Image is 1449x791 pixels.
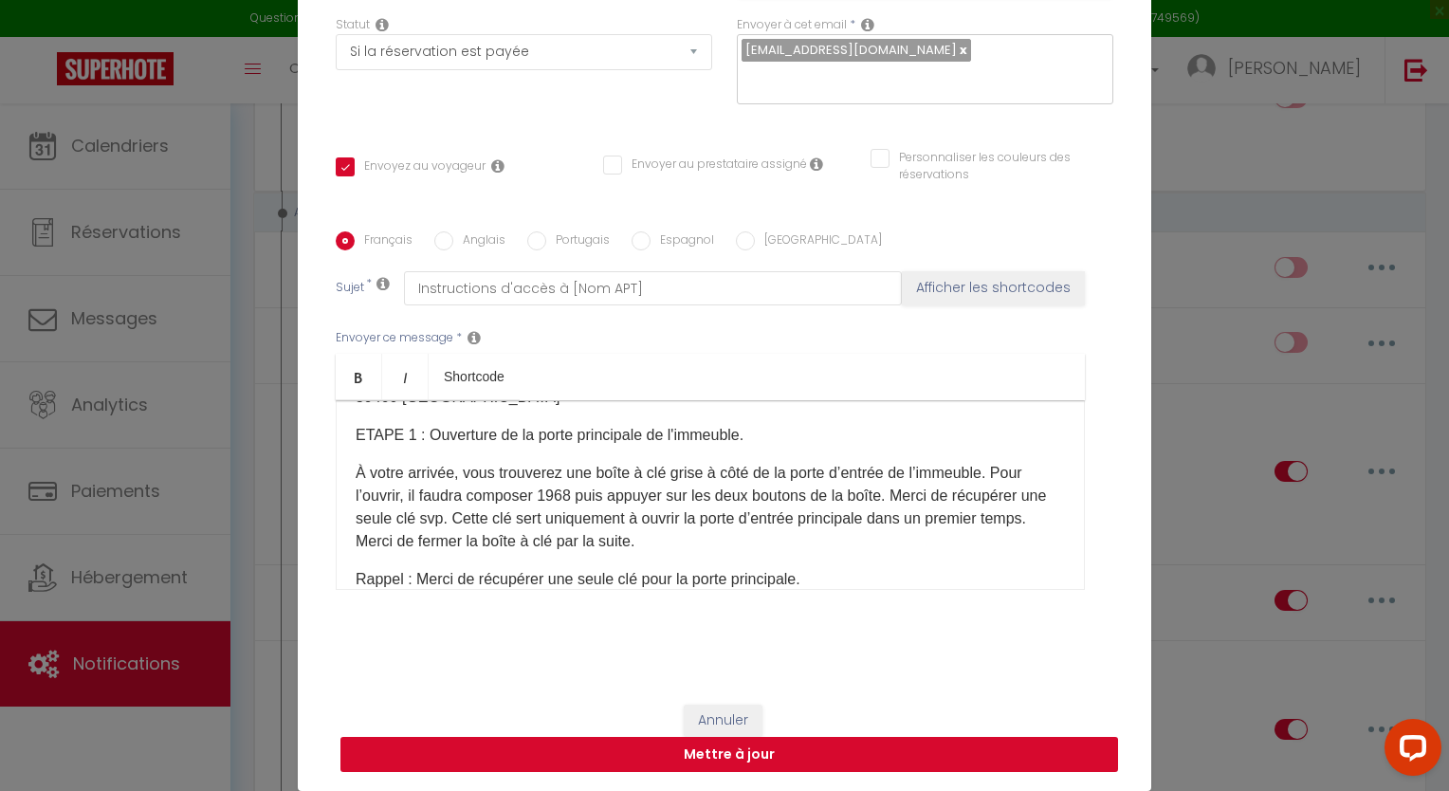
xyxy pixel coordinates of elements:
[336,16,370,34] label: Statut
[810,156,823,172] i: Envoyer au prestataire si il est assigné
[491,158,504,174] i: Envoyer au voyageur
[745,41,957,59] span: [EMAIL_ADDRESS][DOMAIN_NAME]
[336,354,382,399] a: Bold
[336,279,364,299] label: Sujet
[376,276,390,291] i: Subject
[356,424,1065,447] p: ETAPE 1 : Ouverture de la porte principale de l'immeuble.
[468,330,481,345] i: Message
[356,568,1065,591] p: Rappel : Merci de récupérer une seule clé pour la porte principale.
[429,354,520,399] a: Shortcode
[355,231,413,252] label: Français
[453,231,505,252] label: Anglais
[861,17,874,32] i: Recipient
[376,17,389,32] i: Booking status
[382,354,429,399] a: Italic
[1369,711,1449,791] iframe: LiveChat chat widget
[684,705,762,737] button: Annuler
[737,16,847,34] label: Envoyer à cet email
[340,737,1118,773] button: Mettre à jour
[755,231,882,252] label: [GEOGRAPHIC_DATA]
[336,329,453,347] label: Envoyer ce message
[356,462,1065,553] p: À votre arrivée, vous trouverez une boîte à clé grise à côté de la porte d’entrée de l’immeuble. ...
[902,271,1085,305] button: Afficher les shortcodes
[546,231,610,252] label: Portugais
[651,231,714,252] label: Espagnol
